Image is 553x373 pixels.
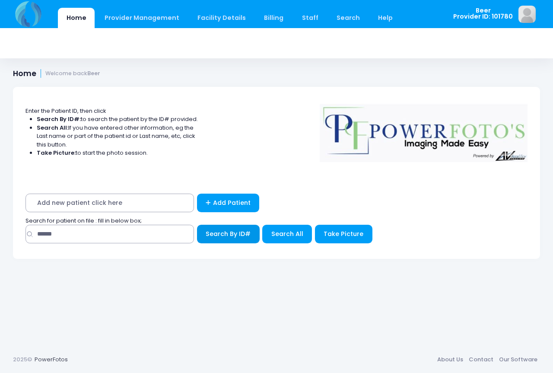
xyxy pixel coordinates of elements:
[315,225,372,243] button: Take Picture
[328,8,368,28] a: Search
[316,98,532,162] img: Logo
[58,8,95,28] a: Home
[37,149,76,157] strong: Take Picture:
[96,8,188,28] a: Provider Management
[434,352,466,367] a: About Us
[271,230,303,238] span: Search All
[37,149,198,157] li: to start the photo session.
[256,8,292,28] a: Billing
[45,70,100,77] small: Welcome back
[197,225,260,243] button: Search By ID#
[324,230,363,238] span: Take Picture
[37,115,81,123] strong: Search By ID#:
[197,194,260,212] a: Add Patient
[206,230,251,238] span: Search By ID#
[496,352,540,367] a: Our Software
[13,355,32,363] span: 2025©
[37,124,198,149] li: If you have entered other information, eg the Last name or part of the patient id or Last name, e...
[25,107,106,115] span: Enter the Patient ID, then click
[25,217,142,225] span: Search for patient on file : fill in below box;
[293,8,327,28] a: Staff
[37,124,68,132] strong: Search All:
[25,194,194,212] span: Add new patient click here
[262,225,312,243] button: Search All
[518,6,536,23] img: image
[35,355,68,363] a: PowerFotos
[453,7,513,20] span: Beer Provider ID: 101780
[370,8,401,28] a: Help
[87,70,100,77] strong: Beer
[466,352,496,367] a: Contact
[189,8,254,28] a: Facility Details
[13,69,100,78] h1: Home
[37,115,198,124] li: to search the patient by the ID# provided.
